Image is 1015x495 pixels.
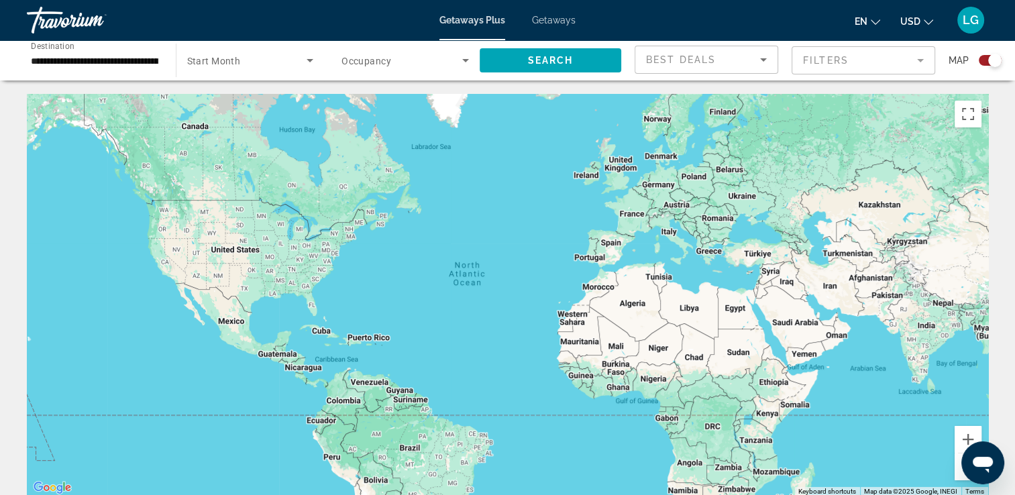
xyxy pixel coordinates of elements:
span: Best Deals [646,54,716,65]
button: Change currency [900,11,933,31]
a: Travorium [27,3,161,38]
button: User Menu [953,6,988,34]
mat-select: Sort by [646,52,767,68]
button: Search [480,48,622,72]
button: Zoom in [955,426,981,453]
span: Destination [31,41,74,50]
span: Occupancy [341,56,391,66]
a: Getaways Plus [439,15,505,25]
span: Map data ©2025 Google, INEGI [864,488,957,495]
button: Change language [855,11,880,31]
span: LG [963,13,979,27]
span: en [855,16,867,27]
iframe: Button to launch messaging window [961,441,1004,484]
span: Start Month [187,56,241,66]
span: USD [900,16,920,27]
a: Terms (opens in new tab) [965,488,984,495]
button: Zoom out [955,453,981,480]
span: Search [527,55,573,66]
span: Map [949,51,969,70]
button: Filter [792,46,935,75]
a: Getaways [532,15,576,25]
button: Toggle fullscreen view [955,101,981,127]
